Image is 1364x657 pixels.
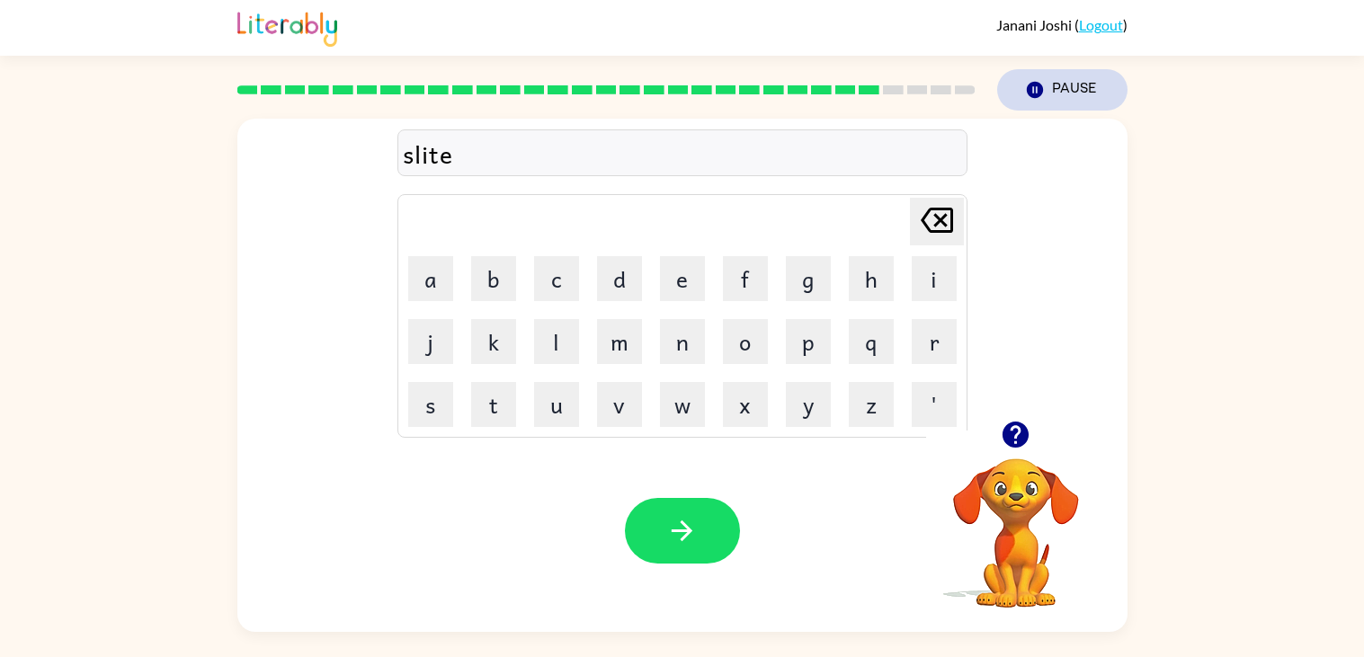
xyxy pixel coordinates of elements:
button: u [534,382,579,427]
button: r [912,319,957,364]
button: k [471,319,516,364]
button: i [912,256,957,301]
button: h [849,256,894,301]
button: t [471,382,516,427]
button: j [408,319,453,364]
button: z [849,382,894,427]
button: ' [912,382,957,427]
video: Your browser must support playing .mp4 files to use Literably. Please try using another browser. [926,431,1106,610]
button: f [723,256,768,301]
button: s [408,382,453,427]
button: a [408,256,453,301]
button: e [660,256,705,301]
button: y [786,382,831,427]
button: d [597,256,642,301]
a: Logout [1079,16,1123,33]
span: Janani Joshi [996,16,1074,33]
button: q [849,319,894,364]
div: slite [403,135,962,173]
button: w [660,382,705,427]
img: Literably [237,7,337,47]
button: g [786,256,831,301]
div: ( ) [996,16,1128,33]
button: x [723,382,768,427]
button: b [471,256,516,301]
button: m [597,319,642,364]
button: l [534,319,579,364]
button: Pause [997,69,1128,111]
button: n [660,319,705,364]
button: v [597,382,642,427]
button: p [786,319,831,364]
button: o [723,319,768,364]
button: c [534,256,579,301]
